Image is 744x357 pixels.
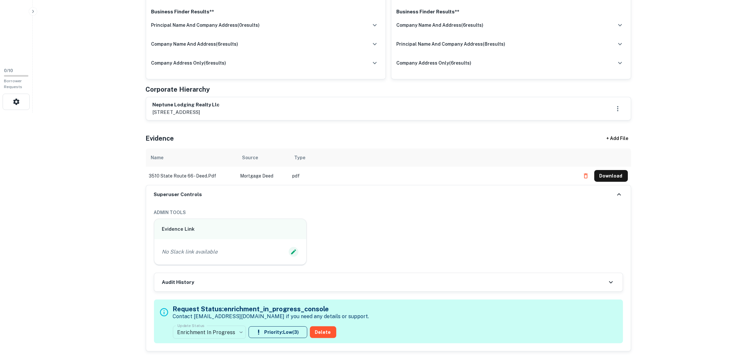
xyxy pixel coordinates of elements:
[151,8,380,16] p: Business Finder Results**
[151,59,226,67] h6: company address only ( 6 results)
[595,133,640,145] div: + Add File
[146,133,174,143] h5: Evidence
[177,323,205,328] label: Update Status
[162,279,194,286] h6: Audit History
[151,22,260,29] h6: principal name and company address ( 0 results)
[397,59,472,67] h6: company address only ( 6 results)
[146,148,237,167] th: Name
[397,8,626,16] p: Business Finder Results**
[173,304,369,314] h5: Request Status: enrichment_in_progress_console
[146,85,210,94] h5: Corporate Hierarchy
[711,305,744,336] iframe: Chat Widget
[289,167,577,185] td: pdf
[151,40,238,48] h6: company name and address ( 6 results)
[154,191,202,198] h6: Superuser Controls
[4,79,22,89] span: Borrower Requests
[397,22,484,29] h6: company name and address ( 6 results)
[295,154,306,162] div: Type
[146,167,237,185] td: 3510 state route 66 - deed.pdf
[397,40,506,48] h6: principal name and company address ( 8 results)
[594,170,628,182] button: Download
[173,323,246,341] div: Enrichment In Progress
[146,148,631,185] div: scrollable content
[162,248,218,256] p: No Slack link available
[151,154,164,162] div: Name
[237,148,289,167] th: Source
[153,101,220,109] h6: neptune lodging realty llc
[154,209,623,216] h6: ADMIN TOOLS
[249,326,307,338] button: Priority:Low(3)
[580,171,592,181] button: Delete file
[289,247,298,257] button: Edit Slack Link
[173,313,369,320] p: Contact [EMAIL_ADDRESS][DOMAIN_NAME] if you need any details or support.
[153,108,220,116] p: [STREET_ADDRESS]
[289,148,577,167] th: Type
[242,154,258,162] div: Source
[162,225,299,233] h6: Evidence Link
[4,68,13,73] span: 0 / 10
[237,167,289,185] td: Mortgage Deed
[310,326,336,338] button: Delete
